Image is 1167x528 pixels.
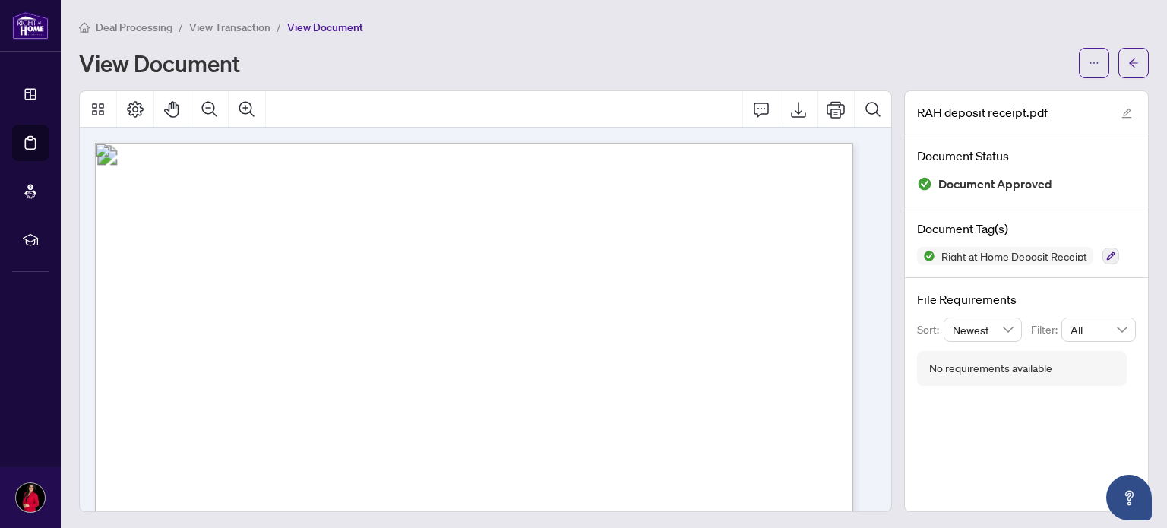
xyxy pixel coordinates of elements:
[1128,58,1139,68] span: arrow-left
[12,11,49,40] img: logo
[938,174,1052,194] span: Document Approved
[1031,321,1061,338] p: Filter:
[16,483,45,512] img: Profile Icon
[179,18,183,36] li: /
[79,22,90,33] span: home
[917,176,932,191] img: Document Status
[917,147,1136,165] h4: Document Status
[79,51,240,75] h1: View Document
[189,21,270,34] span: View Transaction
[1071,318,1127,341] span: All
[1089,58,1099,68] span: ellipsis
[1106,475,1152,520] button: Open asap
[953,318,1014,341] span: Newest
[277,18,281,36] li: /
[917,103,1048,122] span: RAH deposit receipt.pdf
[1121,108,1132,119] span: edit
[917,247,935,265] img: Status Icon
[96,21,172,34] span: Deal Processing
[917,321,944,338] p: Sort:
[929,360,1052,377] div: No requirements available
[287,21,363,34] span: View Document
[935,251,1093,261] span: Right at Home Deposit Receipt
[917,290,1136,308] h4: File Requirements
[917,220,1136,238] h4: Document Tag(s)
